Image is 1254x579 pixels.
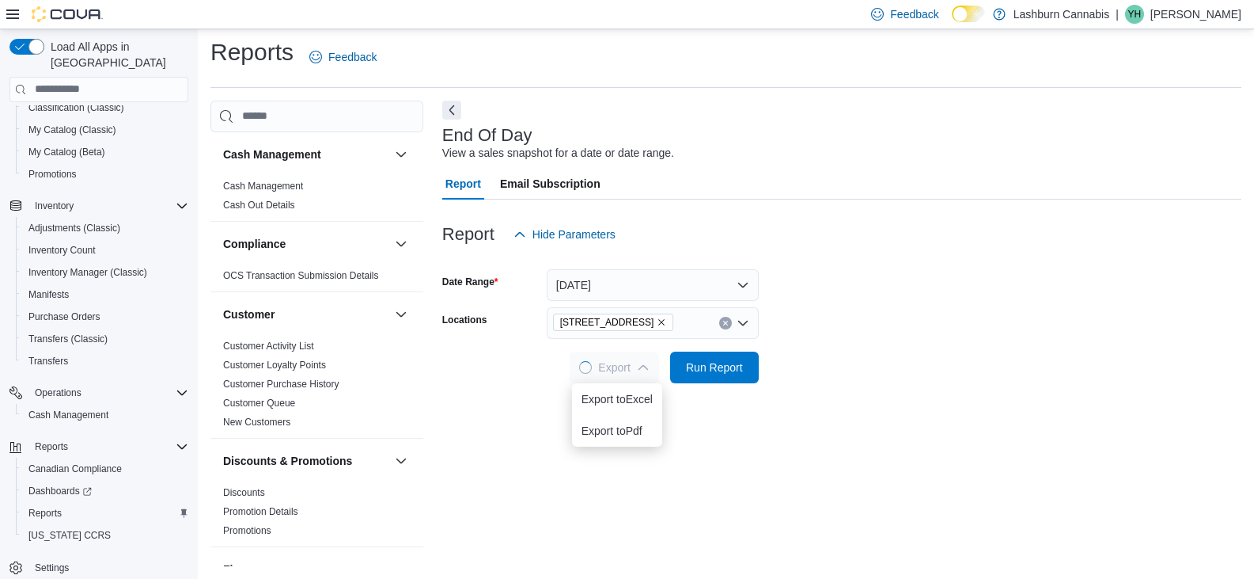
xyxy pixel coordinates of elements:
button: Operations [28,383,88,402]
span: Canadian Compliance [22,459,188,478]
button: Reports [3,436,195,458]
button: [US_STATE] CCRS [16,524,195,547]
h3: Report [442,225,494,244]
h3: Discounts & Promotions [223,453,352,469]
span: Export [579,352,649,383]
span: Classification (Classic) [22,98,188,117]
span: Settings [28,558,188,577]
a: Customer Purchase History [223,379,339,390]
button: Inventory Manager (Classic) [16,261,195,284]
a: Manifests [22,285,75,304]
a: Customer Queue [223,398,295,409]
a: Classification (Classic) [22,98,131,117]
button: Cash Management [16,404,195,426]
a: OCS Transaction Submission Details [223,270,379,281]
div: Discounts & Promotions [210,483,423,547]
h3: End Of Day [442,126,532,145]
a: Inventory Count [22,241,102,260]
span: Reports [22,504,188,523]
a: My Catalog (Classic) [22,120,123,139]
h1: Reports [210,36,294,68]
a: Inventory Manager (Classic) [22,263,153,282]
h3: Finance [223,562,265,577]
button: Discounts & Promotions [392,451,411,470]
button: Inventory [28,196,80,215]
div: Compliance [210,266,423,291]
span: Run Report [686,360,743,375]
span: Adjustments (Classic) [22,219,188,238]
span: Manifests [28,288,69,301]
h3: Compliance [223,236,286,252]
button: Canadian Compliance [16,458,195,480]
span: Customer Activity List [223,340,314,352]
button: Classification (Classic) [16,97,195,119]
button: Next [442,101,461,120]
span: Manifests [22,285,188,304]
button: Cash Management [392,145,411,164]
span: Reports [28,507,62,520]
div: Yuntae Han [1125,5,1144,24]
a: Settings [28,558,75,577]
a: Feedback [303,41,383,73]
button: Export toPdf [572,415,662,447]
button: Settings [3,556,195,579]
span: Canadian Compliance [28,463,122,475]
a: Transfers (Classic) [22,329,114,349]
a: Promotions [22,165,83,184]
a: [US_STATE] CCRS [22,526,117,545]
span: Export to Pdf [582,425,653,437]
a: Cash Management [22,406,115,425]
span: Loading [578,360,593,375]
span: Cash Management [28,409,108,421]
span: Purchase Orders [22,307,188,326]
button: Open list of options [737,317,749,329]
button: My Catalog (Classic) [16,119,195,141]
span: My Catalog (Classic) [22,120,188,139]
a: My Catalog (Beta) [22,143,112,162]
h3: Cash Management [223,147,321,162]
span: Promotions [22,165,188,184]
span: Customer Queue [223,397,295,409]
p: Lashburn Cannabis [1013,5,1109,24]
span: Report [445,168,481,200]
span: Email Subscription [500,168,600,200]
span: Operations [28,383,188,402]
button: Cash Management [223,147,388,162]
button: Reports [28,437,74,456]
a: Dashboards [22,482,98,501]
a: Cash Out Details [223,200,295,211]
h3: Customer [223,307,275,322]
button: Purchase Orders [16,306,195,328]
a: Transfers [22,352,74,371]
a: Customer Activity List [223,341,314,352]
button: Manifests [16,284,195,306]
span: Adjustments (Classic) [28,222,120,234]
div: View a sales snapshot for a date or date range. [442,145,674,162]
span: 83 Main St [553,314,674,331]
span: Inventory Count [22,241,188,260]
span: [STREET_ADDRESS] [560,314,654,330]
button: Finance [392,560,411,579]
button: Inventory [3,195,195,217]
span: Load All Apps in [GEOGRAPHIC_DATA] [44,39,188,70]
span: Purchase Orders [28,310,100,323]
a: Cash Management [223,181,303,192]
p: [PERSON_NAME] [1150,5,1241,24]
span: YH [1128,5,1142,24]
span: Promotions [28,168,77,181]
span: Operations [35,387,81,399]
span: [US_STATE] CCRS [28,529,111,542]
button: Customer [392,305,411,324]
button: My Catalog (Beta) [16,141,195,163]
span: Inventory Count [28,244,96,257]
span: Transfers [28,355,68,368]
label: Locations [442,314,487,326]
a: Reports [22,504,68,523]
button: Compliance [223,236,388,252]
button: Discounts & Promotions [223,453,388,469]
button: Inventory Count [16,239,195,261]
button: LoadingExport [570,352,658,383]
span: Transfers (Classic) [28,333,108,345]
div: Customer [210,337,423,438]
